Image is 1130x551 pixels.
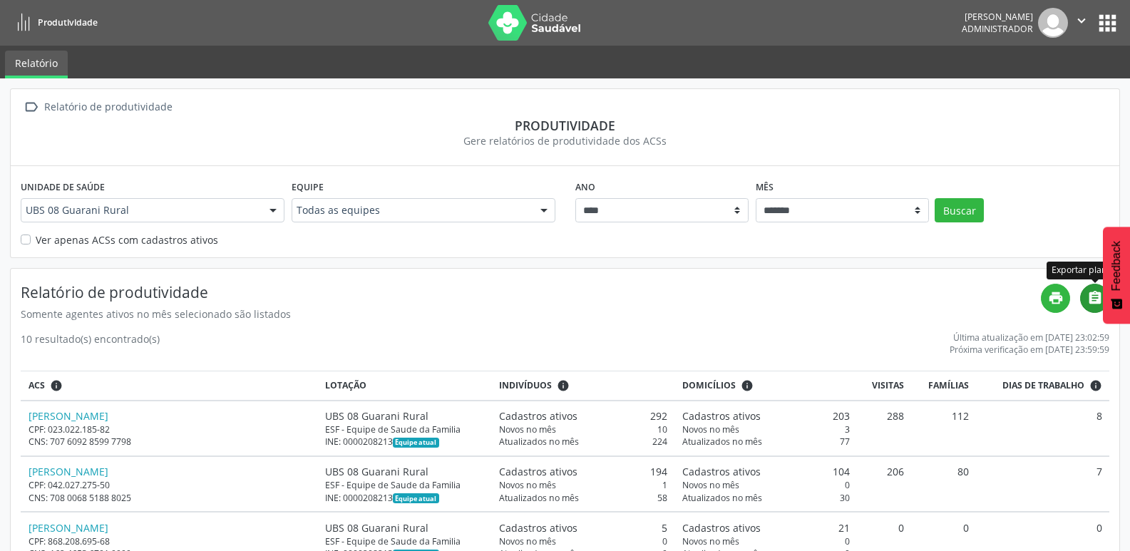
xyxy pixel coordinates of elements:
span: Novos no mês [499,535,556,547]
i: Dias em que o(a) ACS fez pelo menos uma visita, ou ficha de cadastro individual ou cadastro domic... [1089,379,1102,392]
div: CNS: 707 6092 8599 7798 [29,436,310,448]
a: [PERSON_NAME] [29,465,108,478]
span: Cadastros ativos [499,520,577,535]
td: 288 [857,401,912,456]
button:  [1068,8,1095,38]
div: 30 [682,492,850,504]
div: UBS 08 Guarani Rural [325,464,485,479]
td: 80 [912,456,976,512]
td: 206 [857,456,912,512]
a: [PERSON_NAME] [29,521,108,535]
span: Atualizados no mês [682,492,762,504]
a: Relatório [5,51,68,78]
div: ESF - Equipe de Saude da Familia [325,479,485,491]
button: Buscar [935,198,984,222]
div: INE: 0000208213 [325,492,485,504]
div: 10 [499,423,667,436]
div: 292 [499,408,667,423]
i: <div class="text-left"> <div> <strong>Cadastros ativos:</strong> Cadastros que estão vinculados a... [557,379,570,392]
td: 8 [976,401,1109,456]
span: Novos no mês [499,423,556,436]
a:  Relatório de produtividade [21,97,175,118]
div: CPF: 023.022.185-82 [29,423,310,436]
span: Esta é a equipe atual deste Agente [393,493,439,503]
div: Relatório de produtividade [41,97,175,118]
span: Cadastros ativos [499,408,577,423]
span: Novos no mês [682,535,739,547]
div: 0 [499,535,667,547]
h4: Relatório de produtividade [21,284,1041,302]
div: Exportar planilha [1047,262,1127,279]
div: 203 [682,408,850,423]
label: Ano [575,176,595,198]
td: 7 [976,456,1109,512]
div: 0 [682,535,850,547]
span: Administrador [962,23,1033,35]
span: Novos no mês [682,479,739,491]
div: CPF: 868.208.695-68 [29,535,310,547]
button: Feedback - Mostrar pesquisa [1103,227,1130,324]
span: Dias de trabalho [1002,379,1084,392]
th: Visitas [857,371,912,401]
div: Somente agentes ativos no mês selecionado são listados [21,307,1041,321]
div: UBS 08 Guarani Rural [325,520,485,535]
img: img [1038,8,1068,38]
label: Unidade de saúde [21,176,105,198]
a:  [1080,284,1109,313]
div: CNS: 708 0068 5188 8025 [29,492,310,504]
span: Esta é a equipe atual deste Agente [393,438,439,448]
div: 3 [682,423,850,436]
div: Gere relatórios de produtividade dos ACSs [21,133,1109,148]
span: Atualizados no mês [499,436,579,448]
span: Cadastros ativos [682,464,761,479]
div: 1 [499,479,667,491]
label: Equipe [292,176,324,198]
div: 10 resultado(s) encontrado(s) [21,331,160,356]
div: [PERSON_NAME] [962,11,1033,23]
div: ESF - Equipe de Saude da Familia [325,535,485,547]
div: 77 [682,436,850,448]
div: UBS 08 Guarani Rural [325,408,485,423]
button: apps [1095,11,1120,36]
i:  [1087,290,1103,306]
i:  [1074,13,1089,29]
div: 0 [682,479,850,491]
label: Ver apenas ACSs com cadastros ativos [36,232,218,247]
div: 21 [682,520,850,535]
span: Novos no mês [499,479,556,491]
span: Todas as equipes [297,203,526,217]
span: Atualizados no mês [499,492,579,504]
div: 224 [499,436,667,448]
div: Próxima verificação em [DATE] 23:59:59 [950,344,1109,356]
a: [PERSON_NAME] [29,409,108,423]
div: Produtividade [21,118,1109,133]
span: Cadastros ativos [682,520,761,535]
td: 112 [912,401,976,456]
div: 5 [499,520,667,535]
span: ACS [29,379,45,392]
span: Atualizados no mês [682,436,762,448]
div: CPF: 042.027.275-50 [29,479,310,491]
div: 58 [499,492,667,504]
div: 194 [499,464,667,479]
span: Cadastros ativos [499,464,577,479]
th: Lotação [317,371,492,401]
i: <div class="text-left"> <div> <strong>Cadastros ativos:</strong> Cadastros que estão vinculados a... [741,379,754,392]
div: 104 [682,464,850,479]
i: ACSs que estiveram vinculados a uma UBS neste período, mesmo sem produtividade. [50,379,63,392]
span: Cadastros ativos [682,408,761,423]
div: Última atualização em [DATE] 23:02:59 [950,331,1109,344]
i: print [1048,290,1064,306]
div: INE: 0000208213 [325,436,485,448]
a: Produtividade [10,11,98,34]
span: Produtividade [38,16,98,29]
span: Domicílios [682,379,736,392]
i:  [21,97,41,118]
th: Famílias [912,371,976,401]
a: print [1041,284,1070,313]
span: Feedback [1110,241,1123,291]
label: Mês [756,176,774,198]
div: ESF - Equipe de Saude da Familia [325,423,485,436]
span: Indivíduos [499,379,552,392]
span: UBS 08 Guarani Rural [26,203,255,217]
